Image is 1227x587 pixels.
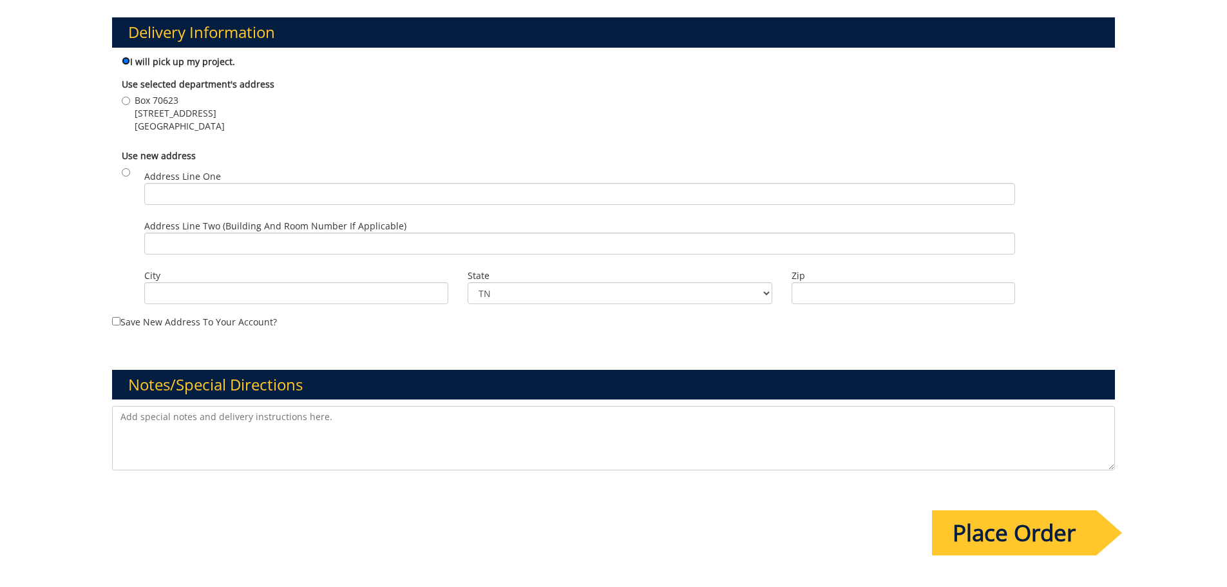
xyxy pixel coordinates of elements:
input: Place Order [932,510,1096,555]
span: [GEOGRAPHIC_DATA] [135,120,225,133]
h3: Notes/Special Directions [112,370,1116,399]
label: Zip [792,269,1015,282]
label: I will pick up my project. [122,54,235,68]
span: Box 70623 [135,94,225,107]
label: Address Line Two (Building and Room Number if applicable) [144,220,1015,255]
h3: Delivery Information [112,17,1116,47]
input: Address Line One [144,183,1015,205]
input: Box 70623 [STREET_ADDRESS] [GEOGRAPHIC_DATA] [122,97,130,105]
span: [STREET_ADDRESS] [135,107,225,120]
label: City [144,269,449,282]
b: Use new address [122,149,196,162]
label: State [468,269,772,282]
b: Use selected department's address [122,78,274,90]
label: Address Line One [144,170,1015,205]
input: Save new address to your account? [112,317,120,325]
input: I will pick up my project. [122,57,130,65]
input: Zip [792,282,1015,304]
input: Address Line Two (Building and Room Number if applicable) [144,233,1015,255]
input: City [144,282,449,304]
